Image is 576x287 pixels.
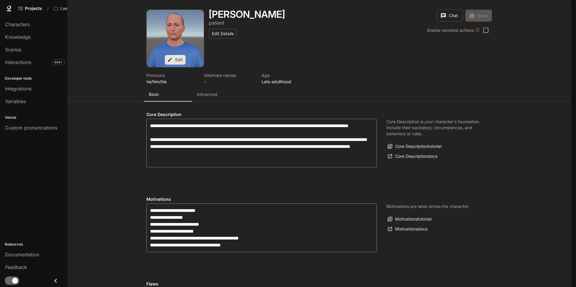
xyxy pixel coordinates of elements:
h1: [PERSON_NAME] [209,8,285,20]
button: Core Descriptiontutorial [386,142,443,151]
a: Core Descriptiondocs [386,151,439,161]
span: Projects [25,6,42,11]
p: Age [262,72,312,78]
p: Pronouns [146,72,197,78]
button: Open character details dialog [146,72,197,85]
div: / [45,5,51,12]
div: Avatar image [147,10,204,67]
p: Motivations are what drives the character. [386,203,469,209]
h4: Core Description [146,111,377,118]
button: Open character details dialog [209,10,285,19]
button: Motivationstutorial [386,214,433,224]
div: Enable narrated actions [427,27,480,33]
p: Late adulthood [262,78,312,85]
button: Open character avatar dialog [147,10,204,67]
button: Open character details dialog [209,19,224,26]
a: Motivationsdocs [386,224,429,234]
h4: Motivations [146,196,377,202]
a: Go to projects [16,2,45,14]
div: label [146,119,377,167]
p: Laerdal [60,6,76,11]
button: Open character details dialog [262,72,312,85]
h4: Flaws [146,281,377,287]
button: Open workspace menu [51,2,85,14]
p: Alternate names [204,72,254,78]
p: he/him/his [146,78,197,85]
button: Open character details dialog [204,72,254,85]
button: Edit Details [209,29,237,39]
p: Core Description is your character's foundation. Include their backstory, circumstances, and beha... [386,119,482,137]
p: patient [209,20,224,26]
button: Edit [165,55,186,65]
p: Basic [149,91,159,97]
button: Chat [437,10,463,22]
p: Advanced [197,91,217,97]
p: - [204,78,254,85]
